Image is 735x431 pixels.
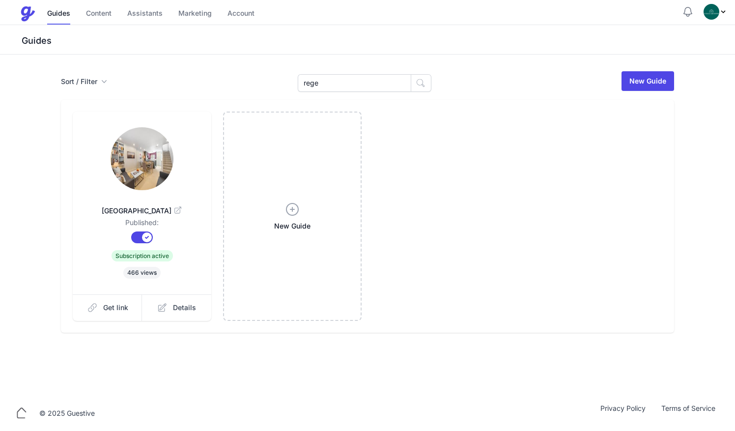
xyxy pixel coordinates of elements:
[88,206,196,216] span: [GEOGRAPHIC_DATA]
[86,3,112,25] a: Content
[178,3,212,25] a: Marketing
[112,250,173,261] span: Subscription active
[593,403,653,423] a: Privacy Policy
[103,303,128,313] span: Get link
[88,218,196,231] dd: Published:
[223,112,362,321] a: New Guide
[653,403,723,423] a: Terms of Service
[39,408,95,418] div: © 2025 Guestive
[111,127,173,190] img: uvcqv6n6gb2fydhuftzp0jcwc20i
[20,35,735,47] h3: Guides
[73,294,142,321] a: Get link
[227,3,254,25] a: Account
[123,267,161,279] span: 466 views
[622,71,674,91] a: New Guide
[274,221,311,231] span: New Guide
[61,77,107,86] button: Sort / Filter
[47,3,70,25] a: Guides
[142,294,211,321] a: Details
[20,6,35,22] img: Guestive Guides
[88,194,196,218] a: [GEOGRAPHIC_DATA]
[127,3,163,25] a: Assistants
[704,4,719,20] img: oovs19i4we9w73xo0bfpgswpi0cd
[298,74,411,92] input: Search Guides
[682,6,694,18] button: Notifications
[173,303,196,313] span: Details
[704,4,727,20] div: Profile Menu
